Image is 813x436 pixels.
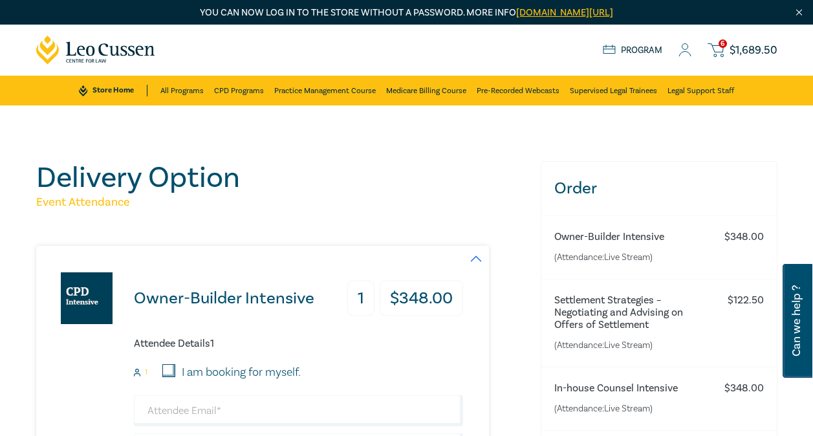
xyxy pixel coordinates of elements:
small: (Attendance: Live Stream ) [554,339,712,352]
h3: 1 [347,281,374,316]
a: Practice Management Course [274,76,376,105]
a: Program [603,45,663,56]
a: CPD Programs [214,76,264,105]
a: All Programs [160,76,204,105]
h6: Owner-Builder Intensive [554,231,712,243]
small: (Attendance: Live Stream ) [554,251,712,264]
small: 1 [145,368,147,377]
span: 6 [719,39,727,48]
input: Attendee Email* [134,395,463,426]
h3: Order [541,162,777,215]
a: [DOMAIN_NAME][URL] [516,6,613,19]
a: Supervised Legal Trainees [570,76,657,105]
h3: $ 348.00 [380,281,463,316]
h6: In-house Counsel Intensive [554,382,712,395]
h1: Delivery Option [36,161,525,195]
h6: $ 122.50 [728,294,764,307]
span: $ 1,689.50 [730,45,777,56]
span: Can we help ? [790,272,803,370]
h6: Settlement Strategies – Negotiating and Advising on Offers of Settlement [554,294,712,331]
h6: Attendee Details 1 [134,338,463,350]
img: Owner-Builder Intensive [61,272,113,324]
a: Store Home [79,85,147,96]
h6: $ 348.00 [724,382,764,395]
img: Close [794,7,805,18]
label: I am booking for myself. [182,364,301,381]
a: Legal Support Staff [667,76,734,105]
a: Medicare Billing Course [386,76,466,105]
p: You can now log in to the store without a password. More info [36,6,777,20]
small: (Attendance: Live Stream ) [554,402,712,415]
h6: $ 348.00 [724,231,764,243]
h3: Owner-Builder Intensive [134,290,314,307]
a: Pre-Recorded Webcasts [477,76,559,105]
h5: Event Attendance [36,195,525,210]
